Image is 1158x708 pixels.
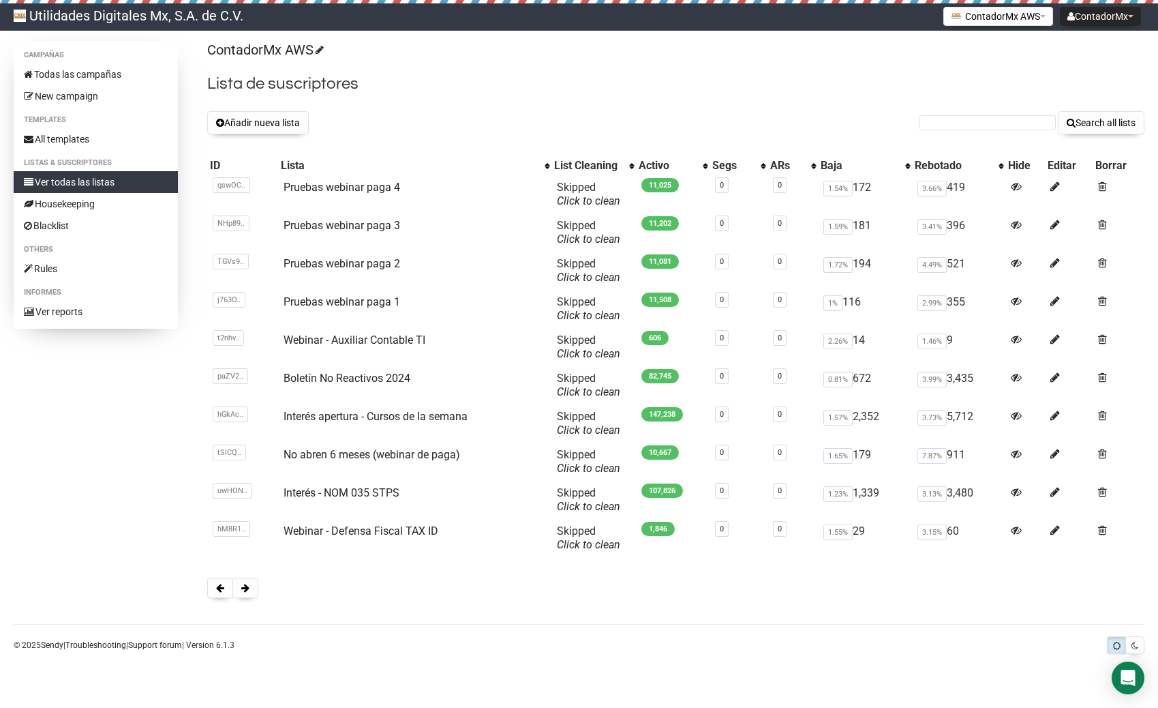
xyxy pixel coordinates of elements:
[823,486,853,502] span: 1.23%
[818,404,912,443] td: 2,352
[641,254,679,269] span: 11,081
[767,156,818,175] th: ARs: No sort applied, activate to apply an ascending sort
[213,368,248,384] span: paZV2..
[823,525,853,540] span: 1.55%
[213,445,246,460] span: tSICQ..
[917,486,947,502] span: 3.13%
[641,331,669,345] span: 606
[641,178,679,192] span: 11,025
[912,175,1006,213] td: 419
[641,216,679,231] span: 11,202
[951,10,962,21] img: favicons
[557,486,620,513] span: Skipped
[778,525,782,533] a: 0
[818,213,912,252] td: 181
[636,156,710,175] th: Activo: No sort applied, activate to apply an ascending sort
[1005,156,1045,175] th: Hide: No sort applied, sorting is disabled
[917,525,947,540] span: 3.15%
[284,486,399,499] a: Interés - NOM 035 STPS
[14,47,178,63] li: Campañas
[720,448,724,457] a: 0
[818,175,912,213] td: 172
[557,334,620,360] span: Skipped
[720,372,724,381] a: 0
[557,271,620,284] a: Click to clean
[818,156,912,175] th: Baja: No sort applied, activate to apply an ascending sort
[14,193,178,215] a: Housekeeping
[557,500,620,513] a: Click to clean
[917,181,947,196] span: 3.66%
[207,111,309,134] button: Añadir nueva lista
[284,257,400,270] a: Pruebas webinar paga 2
[778,257,782,266] a: 0
[912,366,1006,404] td: 3,435
[641,484,683,498] span: 107,826
[912,328,1006,366] td: 9
[823,334,853,349] span: 2.26%
[14,85,178,107] a: New campaign
[823,257,853,273] span: 1.72%
[213,483,252,499] span: uwHON..
[912,156,1006,175] th: Rebotado: No sort applied, activate to apply an ascending sort
[823,372,853,387] span: 0.81%
[210,159,275,173] div: ID
[14,638,234,653] p: © 2025 | | | Version 6.1.3
[818,366,912,404] td: 672
[557,181,620,207] span: Skipped
[284,525,438,537] a: Webinar - Defensa Fiscal TAX ID
[823,448,853,464] span: 1.65%
[818,290,912,328] td: 116
[14,284,178,301] li: Informes
[823,219,853,235] span: 1.59%
[14,241,178,258] li: Others
[641,522,675,536] span: 1,846
[720,410,724,419] a: 0
[818,481,912,519] td: 1,339
[14,63,178,85] a: Todas las campañas
[557,257,620,284] span: Skipped
[207,156,278,175] th: ID: No sort applied, sorting is disabled
[1095,159,1142,173] div: Borrar
[720,219,724,228] a: 0
[14,258,178,280] a: Rules
[912,252,1006,290] td: 521
[912,519,1006,557] td: 60
[14,171,178,193] a: Ver todas las listas
[818,328,912,366] td: 14
[14,215,178,237] a: Blacklist
[639,159,696,173] div: Activo
[213,216,249,231] span: NHp89..
[213,330,244,346] span: t2nhv..
[778,295,782,304] a: 0
[915,159,992,173] div: Rebotado
[778,486,782,495] a: 0
[912,404,1006,443] td: 5,712
[128,640,182,650] a: Support forum
[818,252,912,290] td: 194
[281,159,538,173] div: Lista
[720,257,724,266] a: 0
[720,295,724,304] a: 0
[821,159,898,173] div: Baja
[557,219,620,246] span: Skipped
[823,410,853,426] span: 1.57%
[557,385,620,398] a: Click to clean
[557,448,620,475] span: Skipped
[917,219,947,235] span: 3.41%
[818,443,912,481] td: 179
[1060,7,1141,26] button: ContadorMx
[917,410,947,426] span: 3.73%
[943,7,1053,26] button: ContadorMx AWS
[284,410,468,423] a: Interés apertura - Cursos de la semana
[917,257,947,273] span: 4.49%
[770,159,804,173] div: ARs
[557,372,620,398] span: Skipped
[284,295,400,308] a: Pruebas webinar paga 1
[213,407,248,422] span: hGkAc..
[551,156,636,175] th: List Cleaning: No sort applied, activate to apply an ascending sort
[554,159,622,173] div: List Cleaning
[912,290,1006,328] td: 355
[557,233,620,246] a: Click to clean
[284,181,400,194] a: Pruebas webinar paga 4
[720,181,724,190] a: 0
